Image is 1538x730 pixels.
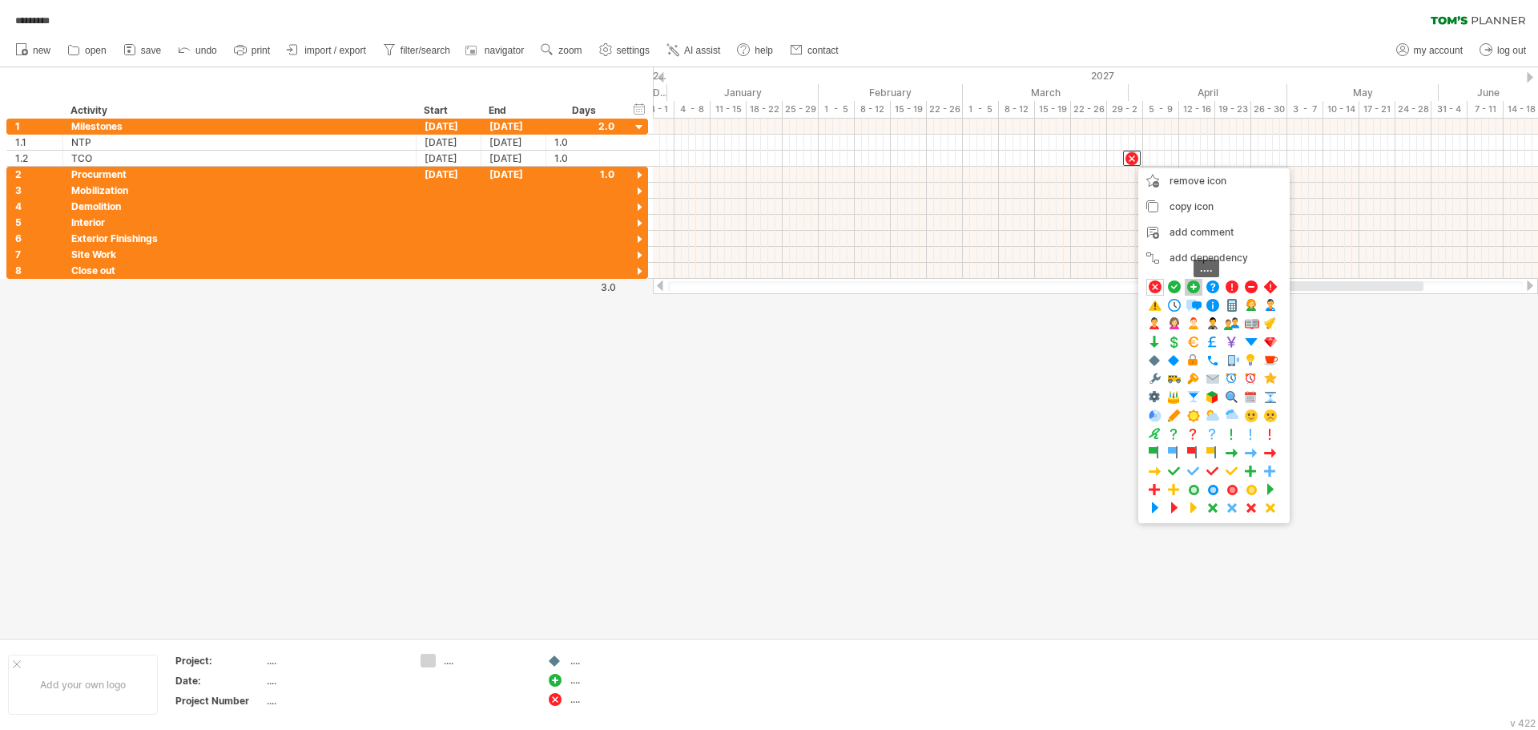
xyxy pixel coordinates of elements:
[684,45,720,56] span: AI assist
[1071,101,1107,118] div: 22 - 26
[283,40,371,61] a: import / export
[554,151,614,166] div: 1.0
[1138,245,1290,271] div: add dependency
[819,101,855,118] div: 1 - 5
[417,151,481,166] div: [DATE]
[1179,101,1215,118] div: 12 - 16
[481,119,546,134] div: [DATE]
[667,84,819,101] div: January 2027
[15,183,62,198] div: 3
[1497,45,1526,56] span: log out
[71,263,408,278] div: Close out
[71,119,408,134] div: Milestones
[1510,717,1536,729] div: v 422
[33,45,50,56] span: new
[401,45,450,56] span: filter/search
[15,247,62,262] div: 7
[570,654,658,667] div: ....
[662,40,725,61] a: AI assist
[424,103,472,119] div: Start
[485,45,524,56] span: navigator
[783,101,819,118] div: 25 - 29
[417,135,481,150] div: [DATE]
[570,692,658,706] div: ....
[71,167,408,182] div: Procurment
[175,674,264,688] div: Date:
[481,135,546,150] div: [DATE]
[1129,84,1287,101] div: April 2027
[15,231,62,246] div: 6
[674,101,711,118] div: 4 - 8
[71,247,408,262] div: Site Work
[819,84,963,101] div: February 2027
[554,135,614,150] div: 1.0
[481,151,546,166] div: [DATE]
[807,45,839,56] span: contact
[547,281,616,293] div: 3.0
[252,45,270,56] span: print
[71,199,408,214] div: Demolition
[175,694,264,708] div: Project Number
[8,655,158,715] div: Add your own logo
[963,101,999,118] div: 1 - 5
[71,231,408,246] div: Exterior Finishings
[595,40,654,61] a: settings
[638,101,674,118] div: 28 - 1
[15,263,62,278] div: 8
[70,103,407,119] div: Activity
[1323,101,1359,118] div: 10 - 14
[175,654,264,667] div: Project:
[1476,40,1531,61] a: log out
[1035,101,1071,118] div: 15 - 19
[617,45,650,56] span: settings
[1251,101,1287,118] div: 26 - 30
[444,654,531,667] div: ....
[1107,101,1143,118] div: 29 - 2
[417,119,481,134] div: [DATE]
[999,101,1035,118] div: 8 - 12
[71,135,408,150] div: NTP
[174,40,222,61] a: undo
[15,215,62,230] div: 5
[537,40,586,61] a: zoom
[1138,220,1290,245] div: add comment
[11,40,55,61] a: new
[1431,101,1468,118] div: 31 - 4
[1395,101,1431,118] div: 24 - 28
[230,40,275,61] a: print
[417,167,481,182] div: [DATE]
[747,101,783,118] div: 18 - 22
[1194,260,1219,277] span: ....
[570,673,658,687] div: ....
[891,101,927,118] div: 15 - 19
[267,654,401,667] div: ....
[141,45,161,56] span: save
[1359,101,1395,118] div: 17 - 21
[15,199,62,214] div: 4
[119,40,166,61] a: save
[304,45,366,56] span: import / export
[1143,101,1179,118] div: 5 - 9
[85,45,107,56] span: open
[15,151,62,166] div: 1.2
[786,40,843,61] a: contact
[1215,101,1251,118] div: 19 - 23
[1468,101,1504,118] div: 7 - 11
[63,40,111,61] a: open
[1414,45,1463,56] span: my account
[267,674,401,688] div: ....
[755,45,773,56] span: help
[711,101,747,118] div: 11 - 15
[927,101,963,118] div: 22 - 26
[15,167,62,182] div: 2
[963,84,1129,101] div: March 2027
[463,40,529,61] a: navigator
[481,167,546,182] div: [DATE]
[1287,101,1323,118] div: 3 - 7
[15,119,62,134] div: 1
[1392,40,1468,61] a: my account
[195,45,217,56] span: undo
[558,45,582,56] span: zoom
[71,215,408,230] div: Interior
[71,183,408,198] div: Mobilization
